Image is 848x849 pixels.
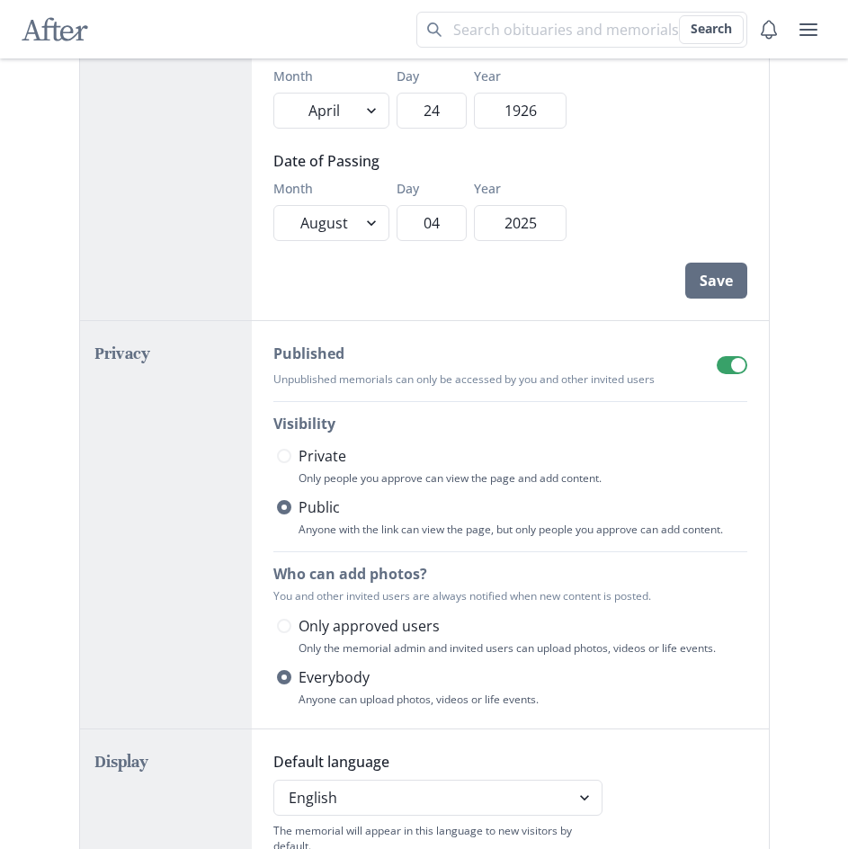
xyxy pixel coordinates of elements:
[299,640,747,656] div: Only the memorial admin and invited users can upload photos, videos or life events.
[273,751,592,773] label: Default language
[474,179,556,198] label: Year
[299,470,747,486] div: Only people you approve can view the page and add content.
[273,588,747,604] p: You and other invited users are always notified when new content is posted.
[397,67,456,85] label: Day
[273,563,427,585] legend: Who can add photos?
[397,179,456,198] label: Day
[474,67,556,85] label: Year
[273,343,644,364] label: Published
[299,496,340,518] span: Public
[273,413,335,434] legend: Visibility
[299,445,346,467] span: Private
[416,12,747,48] input: Search term
[679,15,744,44] button: Search
[299,522,747,537] div: Anyone with the link can view the page, but only people you approve can add content.
[751,12,787,48] button: Notifications
[299,692,747,707] div: Anyone can upload photos, videos or life events.
[273,67,379,85] label: Month
[299,615,440,637] span: Only approved users
[94,343,238,364] h2: Privacy
[273,150,556,172] legend: Date of Passing
[685,263,747,299] button: Save
[94,751,238,773] h2: Display
[273,371,655,387] div: Unpublished memorials can only be accessed by you and other invited users
[299,666,370,688] span: Everybody
[790,12,826,48] button: user menu
[273,179,379,198] label: Month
